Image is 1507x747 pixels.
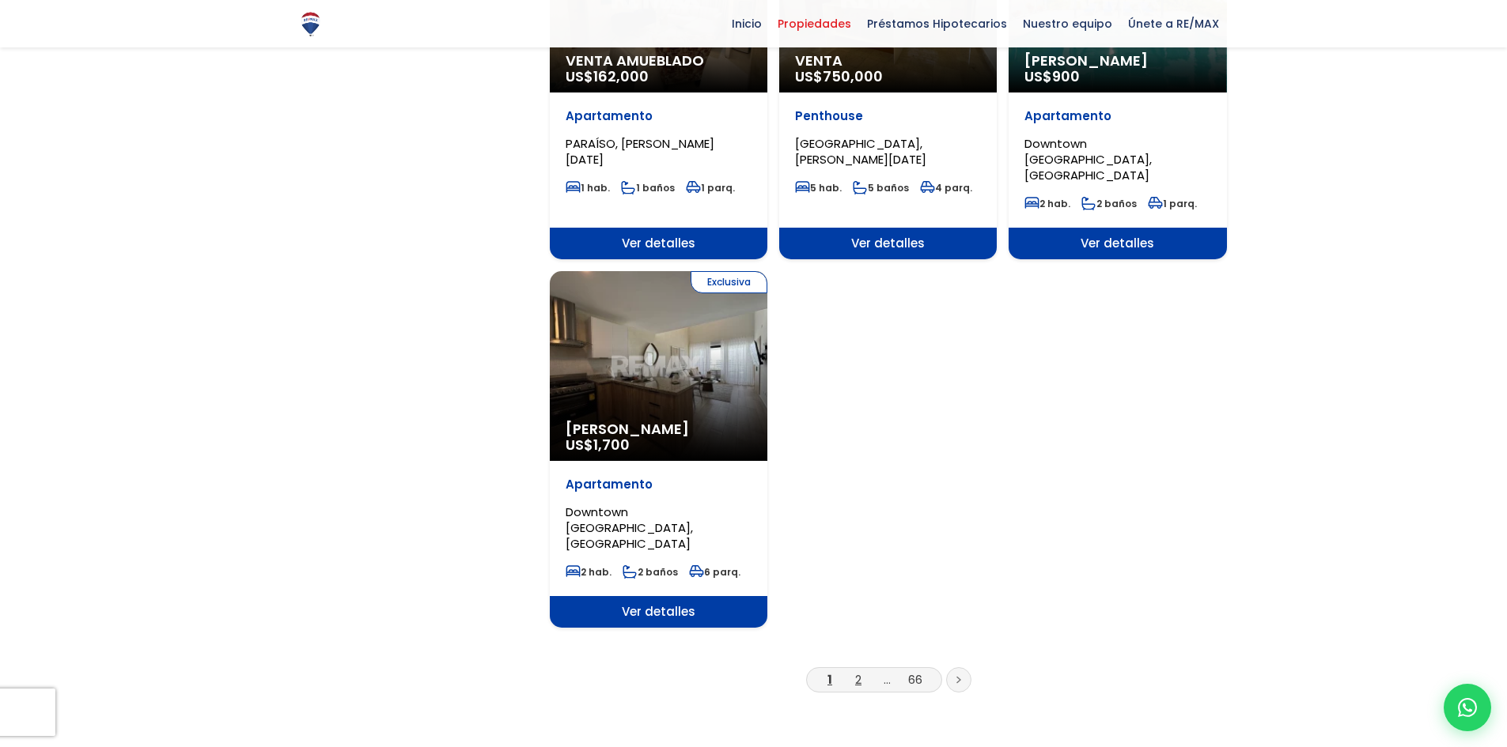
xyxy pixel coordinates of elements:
[908,671,922,688] a: 66
[779,228,997,259] span: Ver detalles
[566,135,714,168] span: PARAÍSO, [PERSON_NAME][DATE]
[795,135,926,168] span: [GEOGRAPHIC_DATA], [PERSON_NAME][DATE]
[566,565,612,579] span: 2 hab.
[689,565,740,579] span: 6 parq.
[827,671,832,688] a: 1
[795,66,883,86] span: US$
[593,66,649,86] span: 162,000
[550,271,767,628] a: Exclusiva [PERSON_NAME] US$1,700 Apartamento Downtown [GEOGRAPHIC_DATA], [GEOGRAPHIC_DATA] 2 hab....
[623,565,678,579] span: 2 baños
[1052,66,1080,86] span: 900
[566,477,752,492] p: Apartamento
[859,12,1015,36] span: Préstamos Hipotecarios
[550,228,767,259] span: Ver detalles
[1120,12,1227,36] span: Únete a RE/MAX
[795,108,981,124] p: Penthouse
[566,66,649,86] span: US$
[855,671,861,688] a: 2
[795,181,842,194] span: 5 hab.
[1024,66,1080,86] span: US$
[1148,197,1197,210] span: 1 parq.
[853,181,909,194] span: 5 baños
[566,108,752,124] p: Apartamento
[823,66,883,86] span: 750,000
[1081,197,1137,210] span: 2 baños
[566,53,752,69] span: Venta Amueblado
[920,181,972,194] span: 4 parq.
[566,435,630,455] span: US$
[1024,108,1210,124] p: Apartamento
[566,181,610,194] span: 1 hab.
[566,504,693,552] span: Downtown [GEOGRAPHIC_DATA], [GEOGRAPHIC_DATA]
[1015,12,1120,36] span: Nuestro equipo
[770,12,859,36] span: Propiedades
[686,181,735,194] span: 1 parq.
[550,596,767,628] span: Ver detalles
[1024,135,1152,183] span: Downtown [GEOGRAPHIC_DATA], [GEOGRAPHIC_DATA]
[1024,197,1070,210] span: 2 hab.
[884,671,891,688] a: ...
[1009,228,1226,259] span: Ver detalles
[593,435,630,455] span: 1,700
[621,181,675,194] span: 1 baños
[297,10,324,38] img: Logo de REMAX
[691,271,767,293] span: Exclusiva
[795,53,981,69] span: Venta
[566,421,752,437] span: [PERSON_NAME]
[1024,53,1210,69] span: [PERSON_NAME]
[724,12,770,36] span: Inicio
